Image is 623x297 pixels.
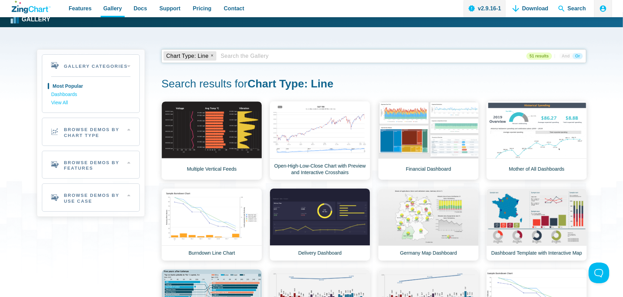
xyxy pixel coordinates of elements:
span: Gallery [103,4,122,13]
h2: Gallery Categories [42,55,139,76]
x: remove tag [210,54,215,59]
a: Dashboard Template with Interactive Map [486,188,587,261]
tag: Chart Type: Line [163,51,216,61]
a: Germany Map Dashboard [378,188,479,261]
span: Features [69,4,92,13]
a: ZingChart Logo. Click to return to the homepage [12,1,50,13]
a: Open-High-Low-Close Chart with Preview and Interactive Crosshairs [270,101,370,180]
a: Gallery [12,14,50,25]
a: View All [51,99,131,107]
h2: Browse Demos By Features [42,151,139,179]
iframe: Toggle Customer Support [589,263,609,283]
h2: Browse Demos By Use Case [42,184,139,211]
span: Contact [224,4,245,13]
a: Dashboards [51,91,131,99]
span: Or [573,53,583,59]
span: Chart Type: Line [166,53,209,59]
a: Burndown Line Chart [161,188,262,261]
a: Multiple Vertical Feeds [161,101,262,180]
a: Delivery Dashboard [270,188,370,261]
span: Pricing [193,4,211,13]
strong: Gallery [22,17,50,23]
h2: Browse Demos By Chart Type [42,118,139,146]
a: Mother of All Dashboards [486,101,587,180]
span: Support [159,4,180,13]
span: And [559,53,573,59]
strong: Chart Type: Line [248,77,333,90]
span: Docs [134,4,147,13]
h1: Search results for [161,77,586,92]
a: Financial Dashboard [378,101,479,180]
a: Most Popular [51,82,131,91]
